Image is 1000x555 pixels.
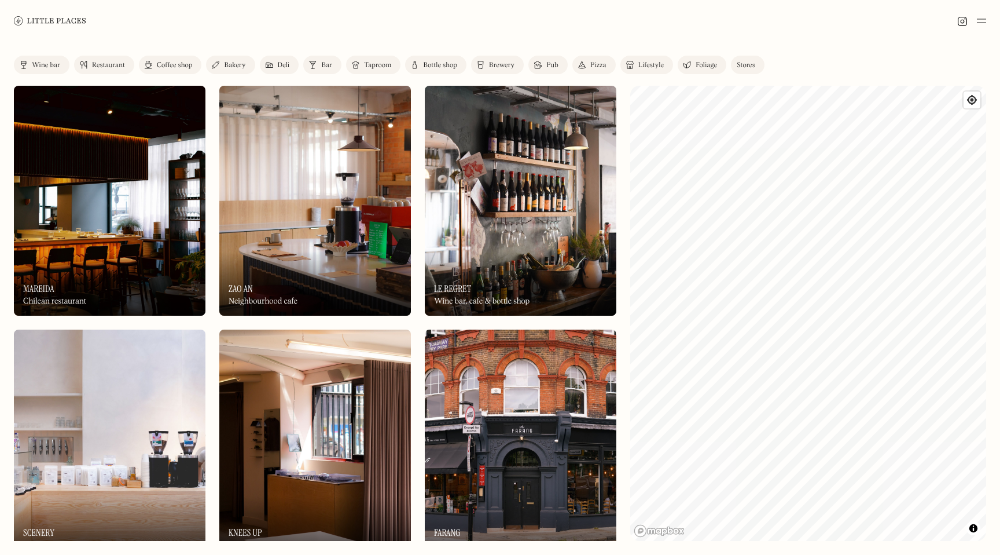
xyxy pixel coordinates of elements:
a: MareidaMareidaMareidaChilean restaurant [14,86,205,316]
div: Bottle shop [423,62,457,69]
h3: Farang [434,527,461,538]
div: Pizza [590,62,606,69]
div: Deli [278,62,290,69]
a: Bar [303,56,341,74]
a: Lifestyle [620,56,673,74]
a: Bakery [206,56,255,74]
h3: Knees Up [229,527,262,538]
div: Bar [321,62,332,69]
a: Brewery [471,56,524,74]
div: Wine bar, cafe & bottle shop [434,297,530,306]
a: Restaurant [74,56,134,74]
a: Wine bar [14,56,69,74]
a: Le RegretLe RegretLe RegretWine bar, cafe & bottle shop [425,86,616,316]
button: Toggle attribution [966,521,980,535]
a: Coffee shop [139,56,201,74]
a: Stores [731,56,764,74]
div: Stores [737,62,755,69]
div: Pub [546,62,558,69]
h3: Mareida [23,283,54,294]
a: Zao AnZao AnZao AnNeighbourhood cafe [219,86,411,316]
a: Bottle shop [405,56,466,74]
button: Find my location [964,92,980,108]
div: Cafe, store & community space [229,541,333,551]
div: Coffee shop [157,62,192,69]
a: Deli [260,56,299,74]
img: Mareida [14,86,205,316]
img: Le Regret [425,86,616,316]
a: Pub [528,56,568,74]
div: Taproom [364,62,391,69]
div: Chilean restaurant [23,297,86,306]
div: Modern Thai restaurant [434,541,515,551]
a: Mapbox homepage [634,524,685,538]
h3: Le Regret [434,283,471,294]
h3: Zao An [229,283,253,294]
div: Neighbourhood cafe [229,297,297,306]
a: Taproom [346,56,400,74]
div: Foliage [696,62,717,69]
canvas: Map [630,86,986,541]
div: Restaurant [92,62,125,69]
div: Roastery & coffee shop [23,541,101,551]
span: Toggle attribution [970,522,977,535]
div: Wine bar [32,62,60,69]
div: Brewery [489,62,514,69]
a: Foliage [678,56,726,74]
a: Pizza [572,56,616,74]
div: Bakery [224,62,245,69]
div: Lifestyle [638,62,664,69]
img: Zao An [219,86,411,316]
h3: Scenery [23,527,54,538]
